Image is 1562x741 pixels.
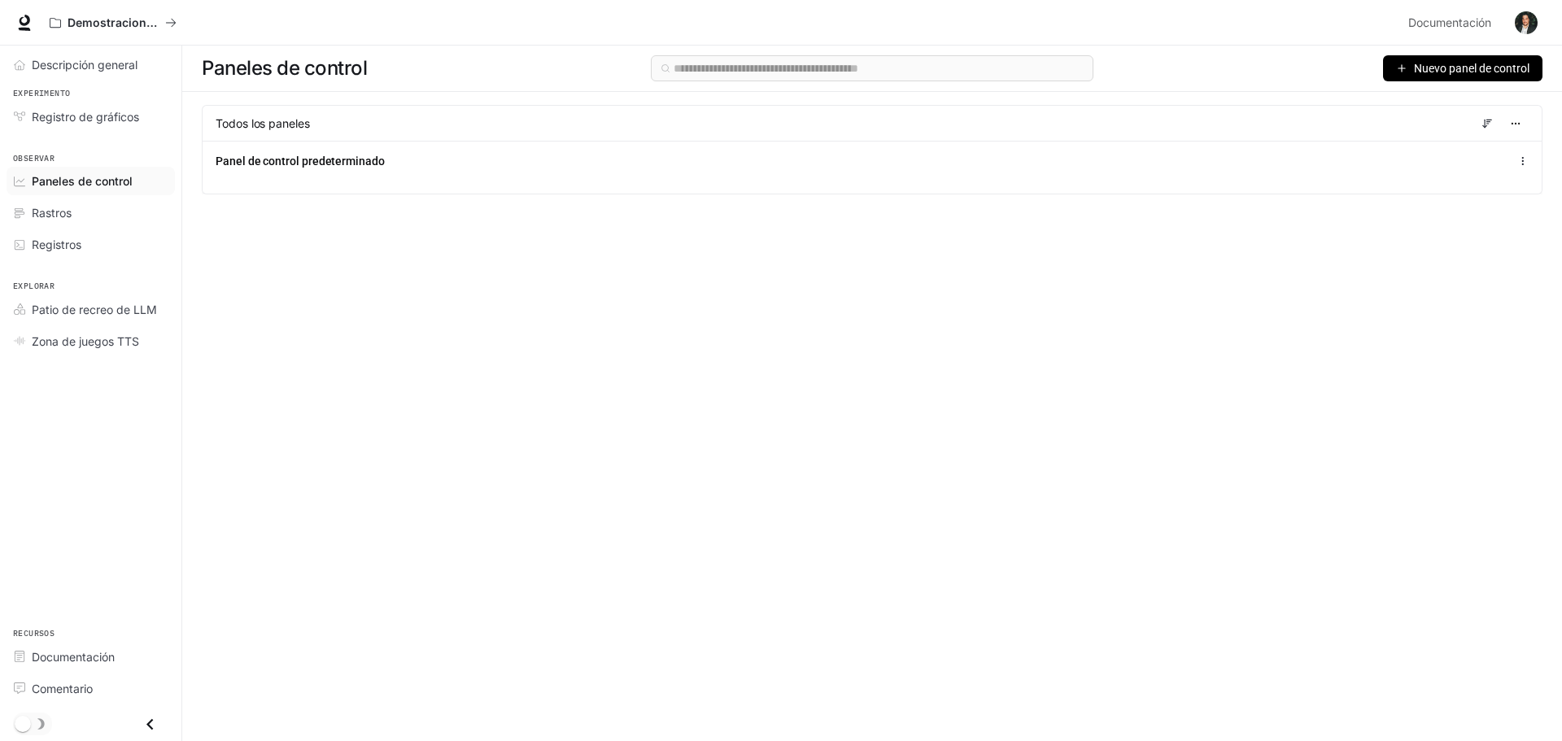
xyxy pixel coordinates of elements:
[7,643,175,671] a: Documentación
[216,155,385,168] font: Panel de control predeterminado
[7,50,175,79] a: Descripción general
[32,174,133,188] font: Paneles de control
[7,295,175,324] a: Patio de recreo de LLM
[132,708,168,741] button: Cerrar cajón
[7,102,175,131] a: Registro de gráficos
[1510,7,1542,39] button: Avatar de usuario
[7,167,175,195] a: Paneles de control
[42,7,184,39] button: Todos los espacios de trabajo
[13,628,55,639] font: Recursos
[68,15,264,29] font: Demostraciones de IA en el mundo
[32,58,137,72] font: Descripción general
[7,198,175,227] a: Rastros
[1402,7,1503,39] a: Documentación
[202,56,367,80] font: Paneles de control
[13,88,70,98] font: Experimento
[13,153,55,163] font: Observar
[32,334,139,348] font: Zona de juegos TTS
[216,153,385,169] a: Panel de control predeterminado
[15,714,31,732] span: Alternar modo oscuro
[13,281,55,291] font: Explorar
[32,238,81,251] font: Registros
[1515,11,1538,34] img: Avatar de usuario
[1414,62,1529,75] font: Nuevo panel de control
[32,303,157,316] font: Patio de recreo de LLM
[32,650,115,664] font: Documentación
[32,110,139,124] font: Registro de gráficos
[1408,15,1491,29] font: Documentación
[7,674,175,703] a: Comentario
[7,230,175,259] a: Registros
[32,206,72,220] font: Rastros
[32,682,93,695] font: Comentario
[7,327,175,355] a: Zona de juegos TTS
[216,116,310,130] font: Todos los paneles
[1383,55,1542,81] button: Nuevo panel de control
